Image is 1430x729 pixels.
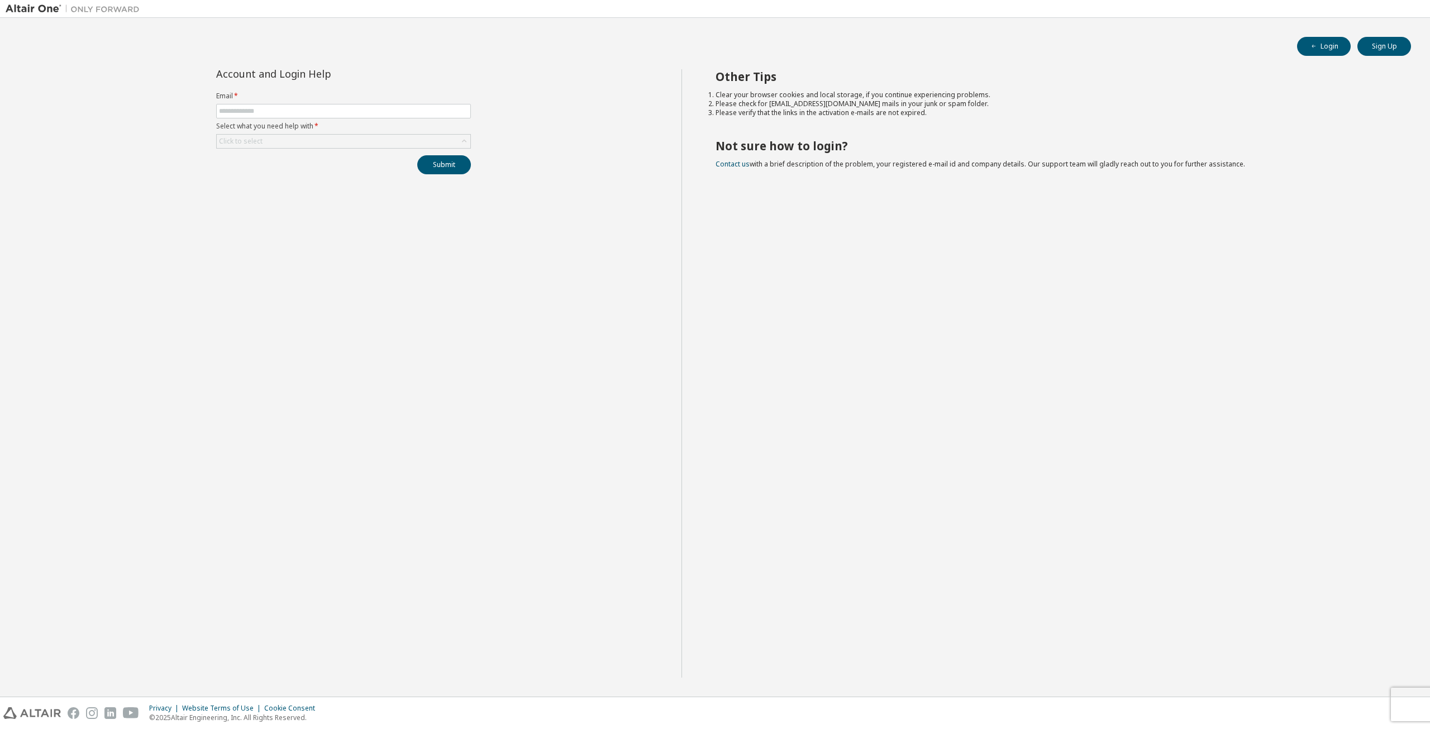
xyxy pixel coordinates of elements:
img: linkedin.svg [104,707,116,719]
h2: Not sure how to login? [716,139,1391,153]
span: with a brief description of the problem, your registered e-mail id and company details. Our suppo... [716,159,1245,169]
div: Website Terms of Use [182,704,264,713]
div: Click to select [217,135,470,148]
li: Clear your browser cookies and local storage, if you continue experiencing problems. [716,90,1391,99]
li: Please verify that the links in the activation e-mails are not expired. [716,108,1391,117]
li: Please check for [EMAIL_ADDRESS][DOMAIN_NAME] mails in your junk or spam folder. [716,99,1391,108]
button: Login [1297,37,1351,56]
img: facebook.svg [68,707,79,719]
img: instagram.svg [86,707,98,719]
label: Email [216,92,471,101]
img: Altair One [6,3,145,15]
button: Submit [417,155,471,174]
div: Click to select [219,137,263,146]
p: © 2025 Altair Engineering, Inc. All Rights Reserved. [149,713,322,722]
button: Sign Up [1357,37,1411,56]
div: Privacy [149,704,182,713]
h2: Other Tips [716,69,1391,84]
img: youtube.svg [123,707,139,719]
a: Contact us [716,159,750,169]
img: altair_logo.svg [3,707,61,719]
label: Select what you need help with [216,122,471,131]
div: Cookie Consent [264,704,322,713]
div: Account and Login Help [216,69,420,78]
